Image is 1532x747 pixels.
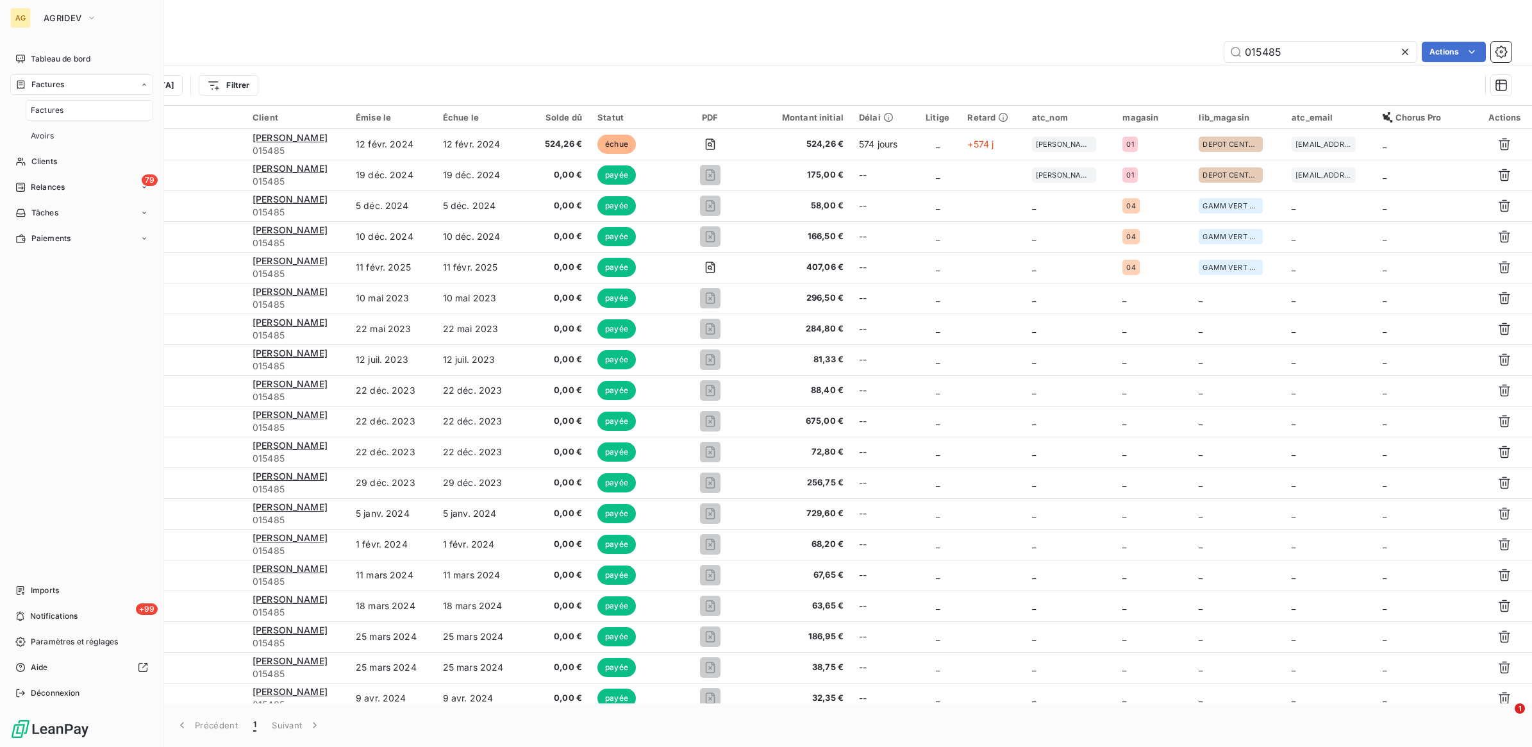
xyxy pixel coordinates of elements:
[529,138,582,151] span: 524,26 €
[1122,415,1126,426] span: _
[348,467,435,498] td: 29 déc. 2023
[1032,231,1036,242] span: _
[1032,508,1036,519] span: _
[199,75,258,96] button: Filtrer
[1292,508,1295,519] span: _
[529,112,582,122] div: Solde dû
[1383,231,1386,242] span: _
[597,473,636,492] span: payée
[753,353,844,366] span: 81,33 €
[851,652,915,683] td: --
[1199,112,1276,122] div: lib_magasin
[597,227,636,246] span: payée
[529,261,582,274] span: 0,00 €
[1032,262,1036,273] span: _
[1199,292,1203,303] span: _
[31,181,65,193] span: Relances
[435,190,522,221] td: 5 déc. 2024
[348,591,435,621] td: 18 mars 2024
[1292,600,1295,611] span: _
[1383,138,1386,149] span: _
[348,437,435,467] td: 22 déc. 2023
[253,667,340,680] span: 015485
[348,129,435,160] td: 12 févr. 2024
[142,174,158,186] span: 79
[253,440,328,451] span: [PERSON_NAME]
[851,498,915,529] td: --
[1383,292,1386,303] span: _
[1032,385,1036,396] span: _
[1292,477,1295,488] span: _
[44,13,81,23] span: AGRIDEV
[253,132,328,143] span: [PERSON_NAME]
[31,79,64,90] span: Factures
[597,258,636,277] span: payée
[1383,354,1386,365] span: _
[1199,477,1203,488] span: _
[1126,140,1133,148] span: 01
[1292,354,1295,365] span: _
[1032,415,1036,426] span: _
[1383,169,1386,180] span: _
[529,199,582,212] span: 0,00 €
[1199,662,1203,673] span: _
[253,267,340,280] span: 015485
[1199,600,1203,611] span: _
[1203,233,1259,240] span: GAMM VERT ST PAUL
[851,467,915,498] td: --
[529,476,582,489] span: 0,00 €
[1036,171,1092,179] span: [PERSON_NAME]
[1292,446,1295,457] span: _
[1203,264,1259,271] span: GAMM VERT ST PAUL
[1383,662,1386,673] span: _
[529,169,582,181] span: 0,00 €
[1122,569,1126,580] span: _
[435,283,522,314] td: 10 mai 2023
[435,498,522,529] td: 5 janv. 2024
[753,112,844,122] div: Montant initial
[851,683,915,714] td: --
[597,289,636,308] span: payée
[936,385,940,396] span: _
[31,585,59,596] span: Imports
[435,560,522,591] td: 11 mars 2024
[246,712,264,739] button: 1
[1126,233,1135,240] span: 04
[253,483,340,496] span: 015485
[753,169,844,181] span: 175,00 €
[253,409,328,420] span: [PERSON_NAME]
[1122,539,1126,550] span: _
[753,661,844,674] span: 38,75 €
[31,130,54,142] span: Avoirs
[348,498,435,529] td: 5 janv. 2024
[936,569,940,580] span: _
[1032,292,1036,303] span: _
[851,591,915,621] td: --
[936,600,940,611] span: _
[253,224,328,235] span: [PERSON_NAME]
[597,566,636,585] span: payée
[31,53,90,65] span: Tableau de bord
[1292,662,1295,673] span: _
[597,381,636,400] span: payée
[936,292,940,303] span: _
[31,636,118,648] span: Paramètres et réglages
[851,221,915,252] td: --
[1032,112,1108,122] div: atc_nom
[31,233,71,244] span: Paiements
[1383,446,1386,457] span: _
[859,112,908,122] div: Délai
[253,686,328,697] span: [PERSON_NAME]
[936,631,940,642] span: _
[851,560,915,591] td: --
[597,196,636,215] span: payée
[597,504,636,523] span: payée
[31,156,57,167] span: Clients
[1292,569,1295,580] span: _
[851,406,915,437] td: --
[753,446,844,458] span: 72,80 €
[597,689,636,708] span: payée
[597,112,667,122] div: Statut
[30,610,78,622] span: Notifications
[31,662,48,673] span: Aide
